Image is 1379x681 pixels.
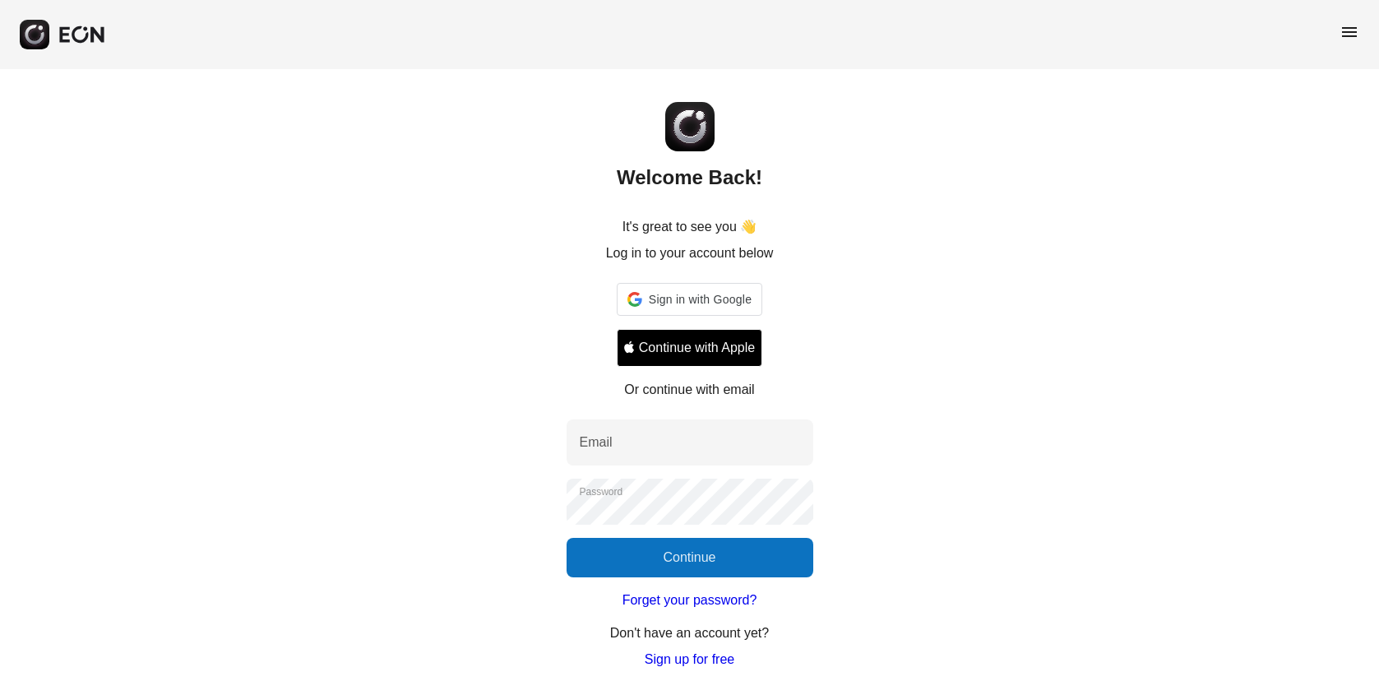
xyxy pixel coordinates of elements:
label: Email [580,433,613,452]
div: Sign in with Google [617,283,762,316]
a: Sign up for free [645,650,734,669]
a: Forget your password? [622,591,757,610]
span: menu [1340,22,1359,42]
h2: Welcome Back! [617,164,762,191]
label: Password [580,485,623,498]
p: Or continue with email [624,380,754,400]
span: Sign in with Google [649,290,752,309]
p: It's great to see you 👋 [622,217,757,237]
button: Signin with apple ID [617,329,762,367]
p: Log in to your account below [606,243,774,263]
p: Don't have an account yet? [610,623,769,643]
button: Continue [567,538,813,577]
